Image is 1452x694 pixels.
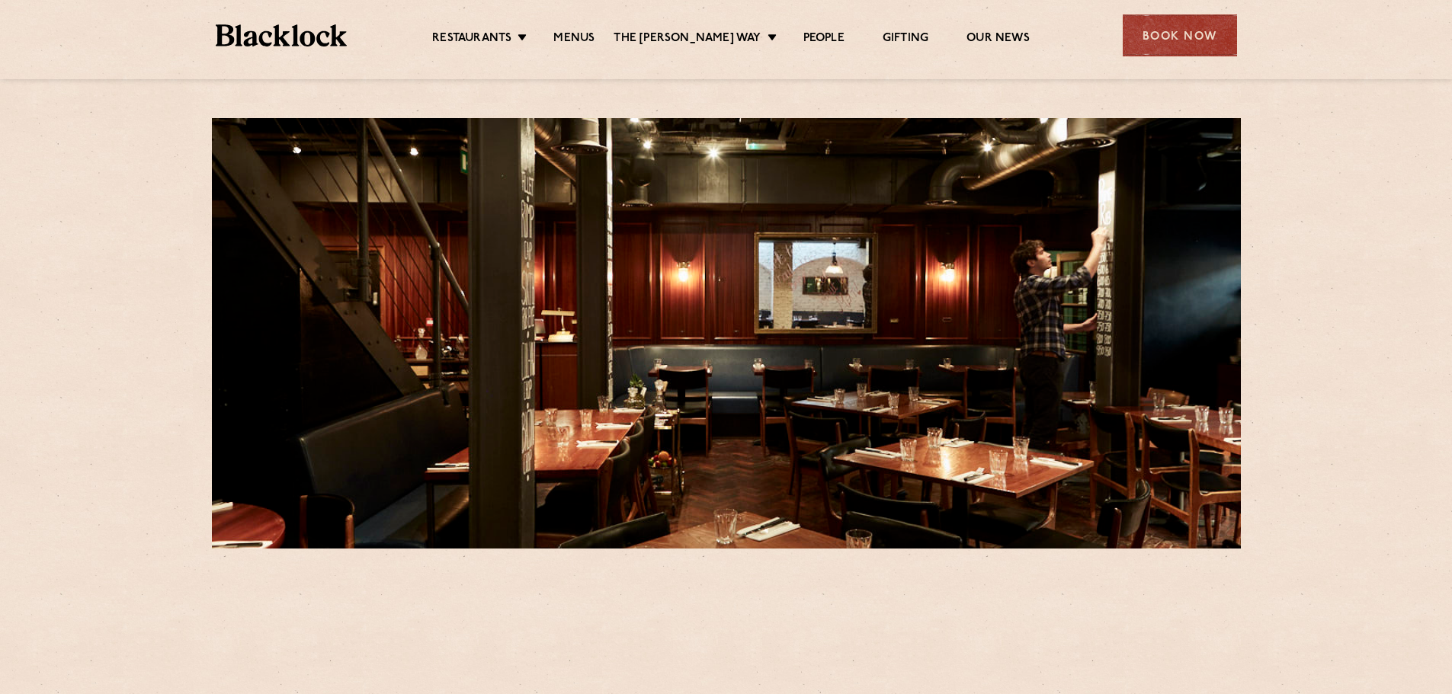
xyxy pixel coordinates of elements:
a: People [803,31,845,48]
div: Book Now [1123,14,1237,56]
a: Restaurants [432,31,511,48]
a: Menus [553,31,595,48]
a: Gifting [883,31,928,48]
a: The [PERSON_NAME] Way [614,31,761,48]
a: Our News [966,31,1030,48]
img: BL_Textured_Logo-footer-cropped.svg [216,24,348,46]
